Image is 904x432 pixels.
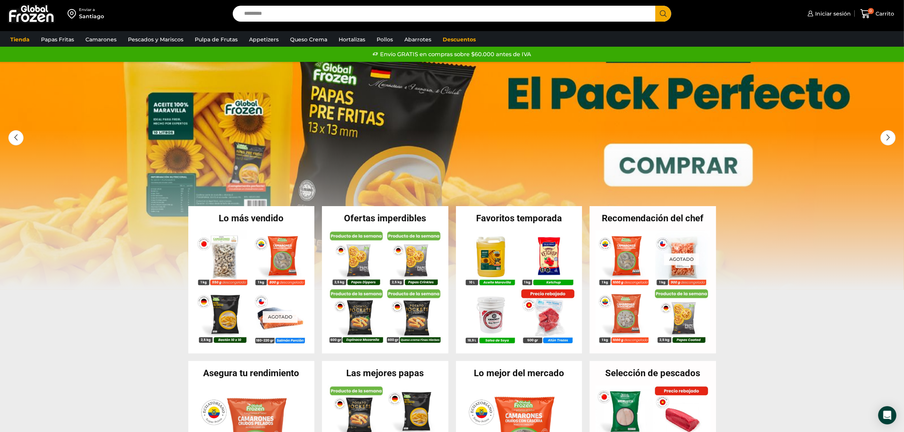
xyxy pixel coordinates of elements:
div: Enviar a [79,7,104,13]
a: Papas Fritas [37,32,78,47]
h2: Favoritos temporada [456,214,582,223]
a: Iniciar sesión [806,6,851,21]
h2: Lo mejor del mercado [456,369,582,378]
a: Tienda [6,32,33,47]
a: Pulpa de Frutas [191,32,241,47]
div: Next slide [880,130,896,145]
a: 0 Carrito [858,5,896,23]
img: address-field-icon.svg [68,7,79,20]
p: Agotado [664,253,699,265]
a: Pescados y Mariscos [124,32,187,47]
a: Pollos [373,32,397,47]
span: 0 [868,8,874,14]
span: Carrito [874,10,895,17]
h2: Recomendación del chef [590,214,716,223]
a: Queso Crema [286,32,331,47]
h2: Selección de pescados [590,369,716,378]
a: Hortalizas [335,32,369,47]
button: Search button [655,6,671,22]
div: Santiago [79,13,104,20]
span: Iniciar sesión [813,10,851,17]
h2: Asegura tu rendimiento [188,369,315,378]
h2: Ofertas imperdibles [322,214,448,223]
a: Appetizers [245,32,282,47]
a: Descuentos [439,32,480,47]
div: Open Intercom Messenger [878,406,896,424]
a: Camarones [82,32,120,47]
a: Abarrotes [401,32,435,47]
div: Previous slide [8,130,24,145]
h2: Lo más vendido [188,214,315,223]
h2: Las mejores papas [322,369,448,378]
p: Agotado [262,311,297,323]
